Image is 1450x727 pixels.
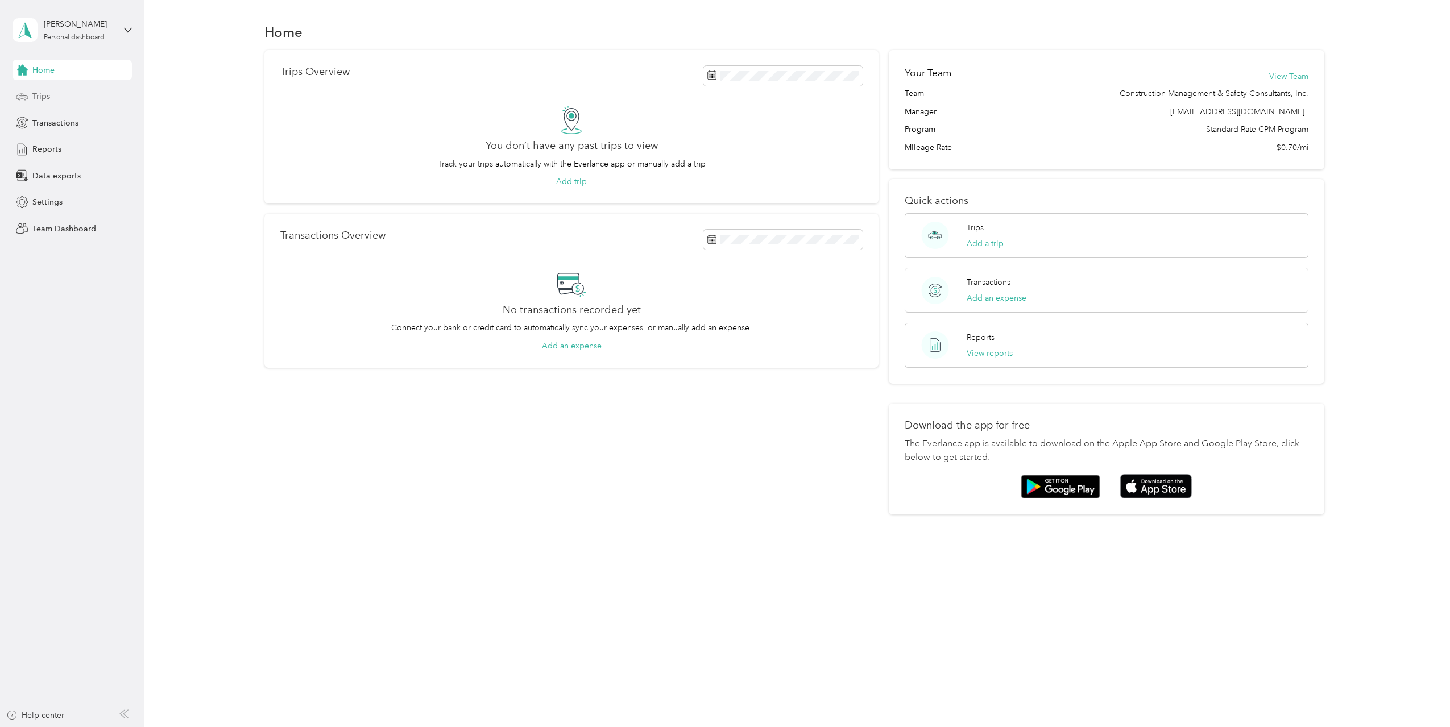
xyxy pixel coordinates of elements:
span: Manager [905,106,937,118]
p: The Everlance app is available to download on the Apple App Store and Google Play Store, click be... [905,437,1308,464]
div: Personal dashboard [44,34,105,41]
p: Track your trips automatically with the Everlance app or manually add a trip [438,158,706,170]
h1: Home [264,26,303,38]
span: Reports [32,143,61,155]
span: Data exports [32,170,81,182]
span: Trips [32,90,50,102]
span: Team [905,88,924,99]
span: $0.70/mi [1277,142,1308,153]
button: Add an expense [967,292,1026,304]
p: Transactions [967,276,1010,288]
span: Transactions [32,117,78,129]
button: Add an expense [542,340,602,352]
button: Add a trip [967,238,1004,250]
p: Reports [967,331,995,343]
span: Mileage Rate [905,142,952,153]
button: View reports [967,347,1013,359]
button: Add trip [556,176,587,188]
span: Home [32,64,55,76]
h2: Your Team [905,66,951,80]
span: Construction Management & Safety Consultants, Inc. [1120,88,1308,99]
p: Transactions Overview [280,230,386,242]
span: [EMAIL_ADDRESS][DOMAIN_NAME] [1170,107,1304,117]
iframe: Everlance-gr Chat Button Frame [1386,663,1450,727]
p: Connect your bank or credit card to automatically sync your expenses, or manually add an expense. [391,322,752,334]
span: Standard Rate CPM Program [1206,123,1308,135]
span: Team Dashboard [32,223,96,235]
p: Trips [967,222,984,234]
span: Settings [32,196,63,208]
img: Google play [1021,475,1100,498]
button: View Team [1269,70,1308,82]
h2: You don’t have any past trips to view [486,140,658,152]
span: Program [905,123,935,135]
div: [PERSON_NAME] [44,18,115,30]
p: Quick actions [905,195,1308,207]
img: App store [1120,474,1192,498]
h2: No transactions recorded yet [503,304,641,316]
p: Trips Overview [280,66,350,78]
p: Download the app for free [905,419,1308,431]
button: Help center [6,709,64,721]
